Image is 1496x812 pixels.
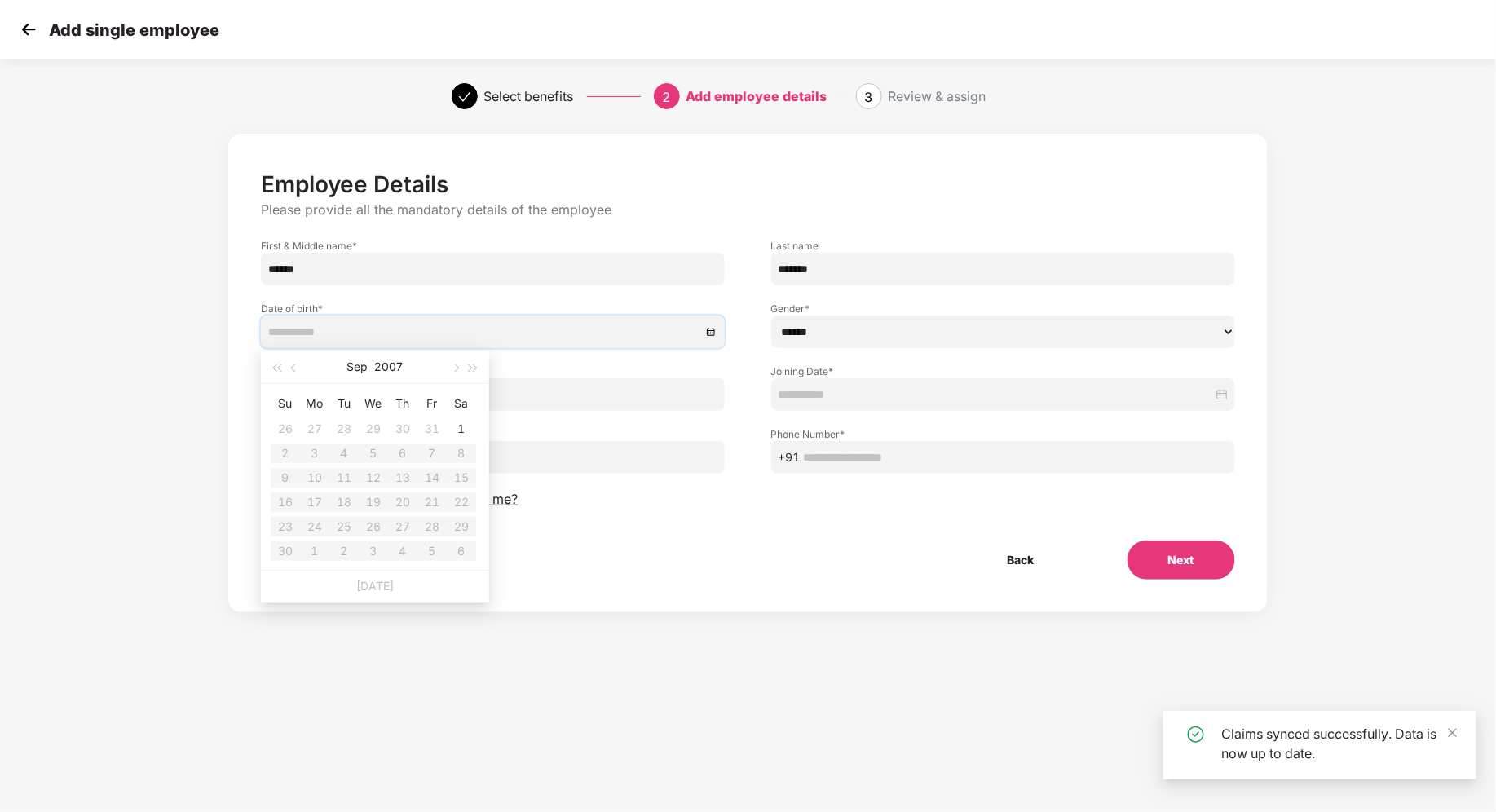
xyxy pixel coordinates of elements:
[393,419,413,439] div: 30
[276,419,295,439] div: 26
[300,391,329,417] th: Mo
[889,83,986,109] div: Review & assign
[347,351,368,383] button: Sep
[663,89,671,105] span: 2
[356,579,394,593] a: [DATE]
[359,417,388,441] td: 2007-08-29
[452,419,471,439] div: 1
[261,302,725,316] label: Date of birth
[329,417,359,441] td: 2007-08-28
[364,419,383,439] div: 29
[771,364,1235,378] label: Joining Date
[388,391,417,417] th: Th
[771,302,1235,316] label: Gender
[967,541,1075,580] button: Back
[261,170,1234,198] p: Employee Details
[261,427,725,441] label: Email ID
[359,391,388,417] th: We
[458,90,471,104] span: check
[261,201,1234,218] p: Please provide all the mandatory details of the employee
[422,419,442,439] div: 31
[1222,724,1457,763] div: Claims synced successfully. Data is now up to date.
[779,448,801,466] span: +91
[771,427,1235,441] label: Phone Number
[261,239,725,253] label: First & Middle name
[271,391,300,417] th: Su
[16,17,41,42] img: svg+xml;base64,PHN2ZyB4bWxucz0iaHR0cDovL3d3dy53My5vcmcvMjAwMC9zdmciIHdpZHRoPSIzMCIgaGVpZ2h0PSIzMC...
[771,239,1235,253] label: Last name
[865,89,873,105] span: 3
[334,419,354,439] div: 28
[300,417,329,441] td: 2007-08-27
[1186,725,1206,744] img: icon
[686,83,827,109] div: Add employee details
[49,20,219,40] p: Add single employee
[484,83,574,109] div: Select benefits
[447,391,476,417] th: Sa
[261,364,725,378] label: Employee ID
[375,351,404,383] button: 2007
[271,417,300,441] td: 2007-08-26
[1128,541,1235,580] button: Next
[329,391,359,417] th: Tu
[417,417,447,441] td: 2007-08-31
[388,417,417,441] td: 2007-08-30
[1447,727,1458,739] span: close
[305,419,324,439] div: 27
[417,391,447,417] th: Fr
[447,417,476,441] td: 2007-09-01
